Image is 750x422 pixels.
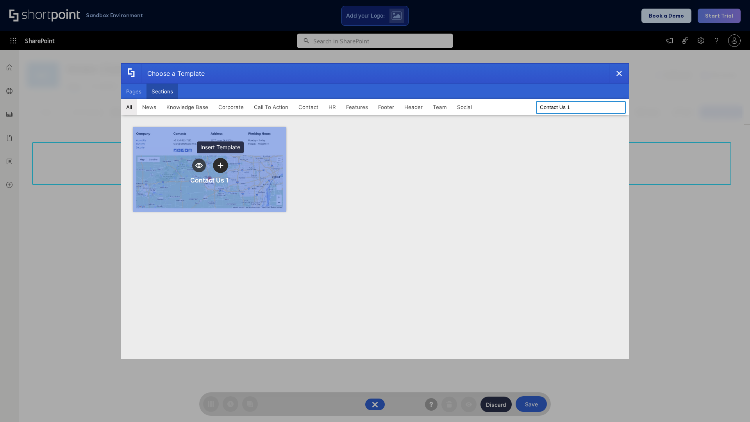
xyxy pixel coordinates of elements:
[323,99,341,115] button: HR
[428,99,452,115] button: Team
[137,99,161,115] button: News
[213,99,249,115] button: Corporate
[399,99,428,115] button: Header
[141,64,205,83] div: Choose a Template
[249,99,293,115] button: Call To Action
[190,176,229,184] div: Contact Us 1
[161,99,213,115] button: Knowledge Base
[121,99,137,115] button: All
[373,99,399,115] button: Footer
[293,99,323,115] button: Contact
[121,63,629,359] div: template selector
[146,84,178,99] button: Sections
[711,384,750,422] iframe: Chat Widget
[452,99,477,115] button: Social
[341,99,373,115] button: Features
[121,84,146,99] button: Pages
[536,101,626,114] input: Search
